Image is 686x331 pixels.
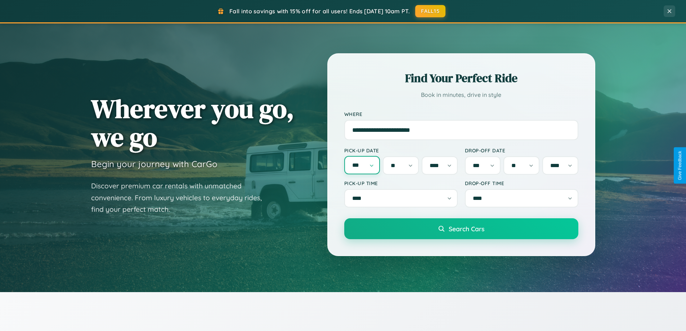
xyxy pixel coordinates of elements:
[229,8,410,15] span: Fall into savings with 15% off for all users! Ends [DATE] 10am PT.
[344,218,578,239] button: Search Cars
[344,70,578,86] h2: Find Your Perfect Ride
[465,180,578,186] label: Drop-off Time
[677,151,682,180] div: Give Feedback
[344,90,578,100] p: Book in minutes, drive in style
[465,147,578,153] label: Drop-off Date
[344,147,458,153] label: Pick-up Date
[91,180,271,215] p: Discover premium car rentals with unmatched convenience. From luxury vehicles to everyday rides, ...
[344,111,578,117] label: Where
[415,5,445,17] button: FALL15
[449,225,484,233] span: Search Cars
[344,180,458,186] label: Pick-up Time
[91,158,218,169] h3: Begin your journey with CarGo
[91,94,294,151] h1: Wherever you go, we go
